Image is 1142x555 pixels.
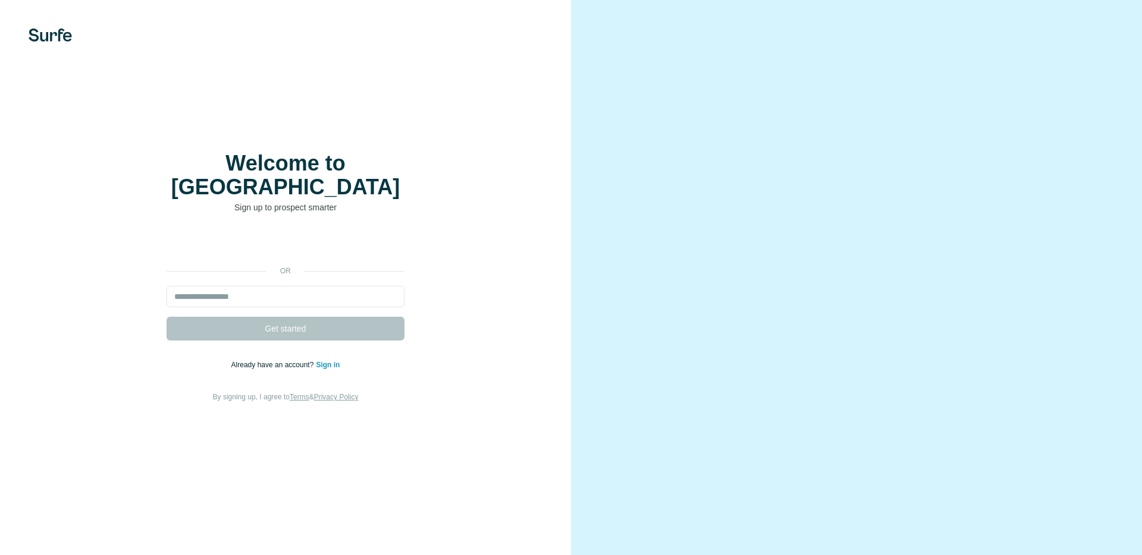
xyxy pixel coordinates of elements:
[213,393,359,401] span: By signing up, I agree to &
[29,29,72,42] img: Surfe's logo
[167,152,404,199] h1: Welcome to [GEOGRAPHIC_DATA]
[167,201,404,213] p: Sign up to prospect smarter
[290,393,309,401] a: Terms
[314,393,359,401] a: Privacy Policy
[231,361,316,369] span: Already have an account?
[266,266,305,276] p: or
[161,231,410,257] iframe: Sign in with Google Button
[316,361,340,369] a: Sign in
